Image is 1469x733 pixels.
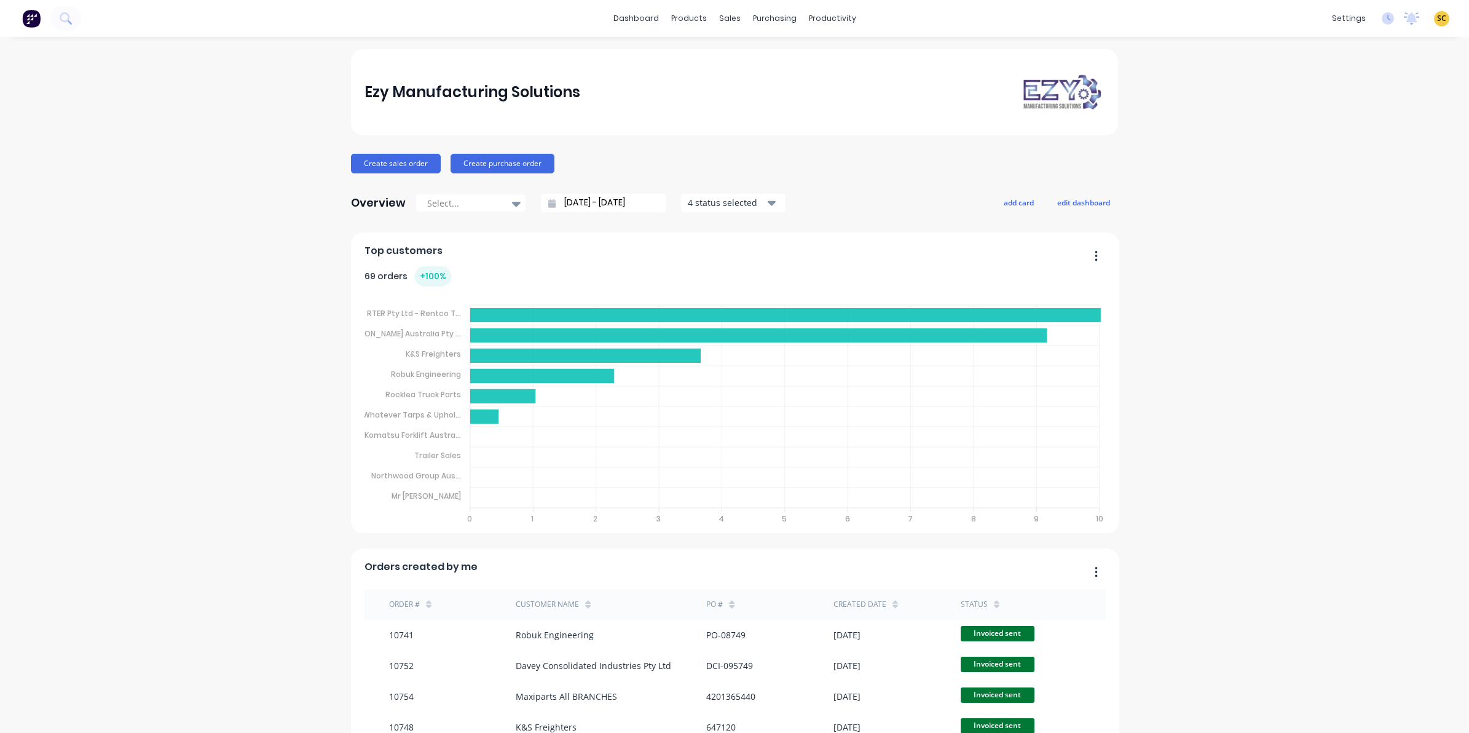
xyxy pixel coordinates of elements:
button: add card [996,194,1042,210]
tspan: 6 [845,513,850,524]
div: settings [1326,9,1372,28]
div: sales [713,9,747,28]
div: productivity [803,9,862,28]
tspan: 4 [719,513,724,524]
img: Ezy Manufacturing Solutions [1018,72,1105,112]
tspan: K&S Freighters [406,349,461,359]
tspan: 8 [971,513,976,524]
div: Customer Name [516,599,579,610]
div: 10741 [389,628,414,641]
button: Create purchase order [451,154,554,173]
button: edit dashboard [1049,194,1118,210]
tspan: 10 [1097,513,1104,524]
tspan: Whatever Tarps & Uphol... [363,410,461,420]
tspan: RTER Pty Ltd - Rentco T... [367,308,461,319]
tspan: 0 [467,513,472,524]
tspan: Northwood Group Aus... [371,470,461,481]
tspan: Mr [PERSON_NAME] [392,491,461,501]
tspan: 2 [593,513,597,524]
div: 69 orders [364,266,451,287]
div: Robuk Engineering [516,628,594,641]
span: Invoiced sent [961,626,1034,641]
div: PO # [706,599,723,610]
tspan: 5 [782,513,787,524]
div: products [665,9,713,28]
div: 4 status selected [688,196,765,209]
div: Order # [389,599,420,610]
div: + 100 % [415,266,451,287]
div: 4201365440 [706,690,755,703]
tspan: 1 [531,513,534,524]
span: Top customers [364,244,443,258]
div: [DATE] [833,659,861,672]
div: Ezy Manufacturing Solutions [364,80,580,105]
tspan: 9 [1034,513,1039,524]
div: purchasing [747,9,803,28]
span: Invoiced sent [961,687,1034,703]
tspan: Robuk Engineering [391,369,461,379]
div: [DATE] [833,628,861,641]
div: Maxiparts All BRANCHES [516,690,617,703]
tspan: 3 [656,513,661,524]
span: Orders created by me [364,560,478,574]
div: [DATE] [833,690,861,703]
span: SC [1437,13,1446,24]
div: Created date [833,599,886,610]
div: DCI-095749 [706,659,753,672]
div: Overview [351,191,406,215]
tspan: [PERSON_NAME] Australia Pty ... [345,328,461,339]
div: PO-08749 [706,628,746,641]
div: 10754 [389,690,414,703]
div: status [961,599,988,610]
button: 4 status selected [681,194,786,212]
a: dashboard [607,9,665,28]
tspan: Trailer Sales [414,450,461,461]
img: Factory [22,9,41,28]
div: Davey Consolidated Industries Pty Ltd [516,659,671,672]
tspan: Komatsu Forklift Austra... [364,430,461,440]
span: Invoiced sent [961,657,1034,672]
tspan: Rocklea Truck Parts [385,389,461,400]
button: Create sales order [351,154,441,173]
tspan: 7 [908,513,913,524]
div: 10752 [389,659,414,672]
